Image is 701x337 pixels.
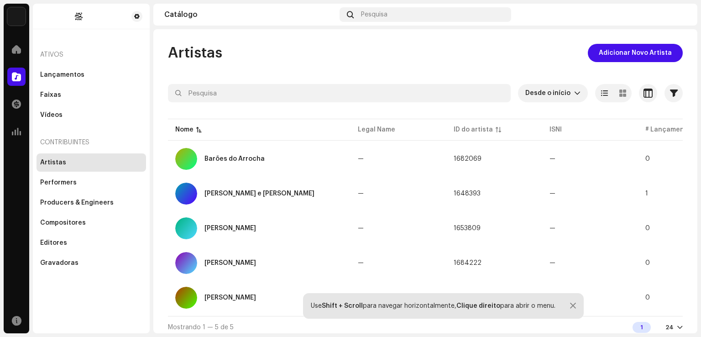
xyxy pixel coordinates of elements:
[549,225,555,232] span: —
[168,44,222,62] span: Artistas
[665,324,674,331] div: 24
[645,156,650,162] span: 0
[322,303,363,309] strong: Shift + Scroll
[37,174,146,192] re-m-nav-item: Performers
[40,91,61,99] div: Faixas
[204,260,256,266] div: Paulo Júnior
[37,214,146,232] re-m-nav-item: Compositores
[40,219,86,226] div: Compositores
[37,234,146,252] re-m-nav-item: Editores
[525,84,574,102] span: Desde o início
[599,44,672,62] span: Adicionar Novo Artista
[549,260,555,266] span: —
[37,132,146,153] re-a-nav-header: Contribuintes
[358,190,364,197] span: —
[40,179,77,186] div: Performers
[645,190,648,197] span: 1
[358,156,364,162] span: —
[40,259,78,267] div: Gravadoras
[175,125,194,134] div: Nome
[454,225,481,232] span: 1653809
[549,156,555,162] span: —
[204,225,256,232] div: Léo Magalhães
[164,11,336,18] div: Catálogo
[454,156,481,162] span: 1682069
[40,71,84,79] div: Lançamentos
[37,106,146,124] re-m-nav-item: Vídeos
[456,303,500,309] strong: Clique direito
[645,295,650,301] span: 0
[37,153,146,172] re-m-nav-item: Artistas
[358,260,364,266] span: —
[361,11,387,18] span: Pesquisa
[40,111,63,119] div: Vídeos
[588,44,683,62] button: Adicionar Novo Artista
[672,7,686,22] img: 54f697dd-8be3-4f79-a850-57332d7c088e
[37,44,146,66] re-a-nav-header: Ativos
[168,324,234,331] span: Mostrando 1 — 5 de 5
[574,84,581,102] div: dropdown trigger
[204,190,314,197] div: Guilherme e Gaby
[37,254,146,272] re-m-nav-item: Gravadoras
[37,86,146,104] re-m-nav-item: Faixas
[645,260,650,266] span: 0
[454,260,481,266] span: 1684222
[204,156,265,162] div: Barões do Arrocha
[454,190,481,197] span: 1648393
[37,194,146,212] re-m-nav-item: Producers & Engineers
[645,225,650,232] span: 0
[40,11,117,22] img: f599b786-36f7-43ff-9e93-dc84791a6e00
[311,302,555,310] div: Use para navegar horizontalmente, para abrir o menu.
[37,66,146,84] re-m-nav-item: Lançamentos
[549,190,555,197] span: —
[40,159,66,166] div: Artistas
[358,225,364,232] span: —
[40,239,67,247] div: Editores
[168,84,511,102] input: Pesquisa
[40,199,114,206] div: Producers & Engineers
[454,125,493,134] div: ID do artista
[7,7,26,26] img: c86870aa-2232-4ba3-9b41-08f587110171
[633,322,651,333] div: 1
[204,295,256,301] div: Wanderley Andrade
